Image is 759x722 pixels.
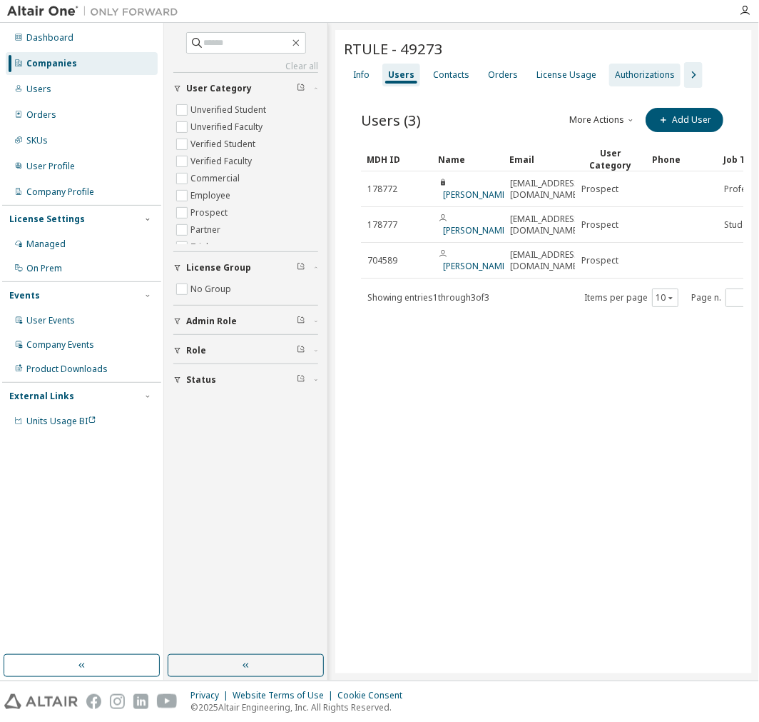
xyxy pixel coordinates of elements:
[173,364,318,396] button: Status
[9,391,74,402] div: External Links
[361,110,421,130] span: Users (3)
[190,281,234,298] label: No Group
[26,339,94,351] div: Company Events
[367,219,397,231] span: 178777
[297,83,305,94] span: Clear filter
[186,83,252,94] span: User Category
[190,701,411,713] p: © 2025 Altair Engineering, Inc. All Rights Reserved.
[443,260,509,272] a: [PERSON_NAME]
[581,219,618,231] span: Prospect
[190,153,255,170] label: Verified Faculty
[173,73,318,104] button: User Category
[186,262,251,274] span: License Group
[646,108,723,132] button: Add User
[190,221,223,239] label: Partner
[615,69,675,81] div: Authorizations
[190,136,258,153] label: Verified Student
[388,69,414,81] div: Users
[367,148,427,171] div: MDH ID
[190,170,243,187] label: Commercial
[438,148,498,171] div: Name
[26,135,48,146] div: SKUs
[367,255,397,266] span: 704589
[133,694,148,709] img: linkedin.svg
[656,292,675,304] button: 10
[26,263,62,274] div: On Prem
[433,69,469,81] div: Contacts
[186,345,206,356] span: Role
[584,289,678,307] span: Items per page
[569,108,637,132] button: More Actions
[26,84,51,95] div: Users
[510,178,582,201] span: [EMAIL_ADDRESS][DOMAIN_NAME]
[86,694,101,709] img: facebook.svg
[488,69,518,81] div: Orders
[190,187,233,204] label: Employee
[26,109,56,121] div: Orders
[157,694,178,709] img: youtube.svg
[9,214,85,225] div: License Settings
[724,219,755,231] span: Student
[190,204,230,221] label: Prospect
[581,147,641,171] div: User Category
[581,255,618,266] span: Prospect
[367,184,397,195] span: 178772
[510,214,582,236] span: [EMAIL_ADDRESS][DOMAIN_NAME]
[652,148,712,171] div: Phone
[190,101,269,119] label: Unverified Student
[186,316,237,327] span: Admin Role
[26,32,73,44] div: Dashboard
[510,249,582,272] span: [EMAIL_ADDRESS][DOMAIN_NAME]
[536,69,596,81] div: License Usage
[297,345,305,356] span: Clear filter
[344,39,443,59] span: RTULE - 49273
[190,690,233,701] div: Privacy
[297,316,305,327] span: Clear filter
[173,61,318,72] a: Clear all
[110,694,125,709] img: instagram.svg
[337,690,411,701] div: Cookie Consent
[190,119,265,136] label: Unverified Faculty
[173,306,318,337] button: Admin Role
[297,262,305,274] span: Clear filter
[443,189,509,201] a: [PERSON_NAME]
[26,315,75,326] div: User Events
[353,69,370,81] div: Info
[173,335,318,366] button: Role
[297,374,305,386] span: Clear filter
[26,239,66,250] div: Managed
[4,694,78,709] img: altair_logo.svg
[509,148,569,171] div: Email
[26,186,94,198] div: Company Profile
[186,374,216,386] span: Status
[190,239,211,256] label: Trial
[367,291,489,304] span: Showing entries 1 through 3 of 3
[26,363,108,375] div: Product Downloads
[581,184,618,195] span: Prospect
[9,290,40,301] div: Events
[7,4,185,19] img: Altair One
[26,161,75,172] div: User Profile
[173,252,318,284] button: License Group
[233,690,337,701] div: Website Terms of Use
[26,415,96,427] span: Units Usage BI
[26,58,77,69] div: Companies
[443,224,509,236] a: [PERSON_NAME]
